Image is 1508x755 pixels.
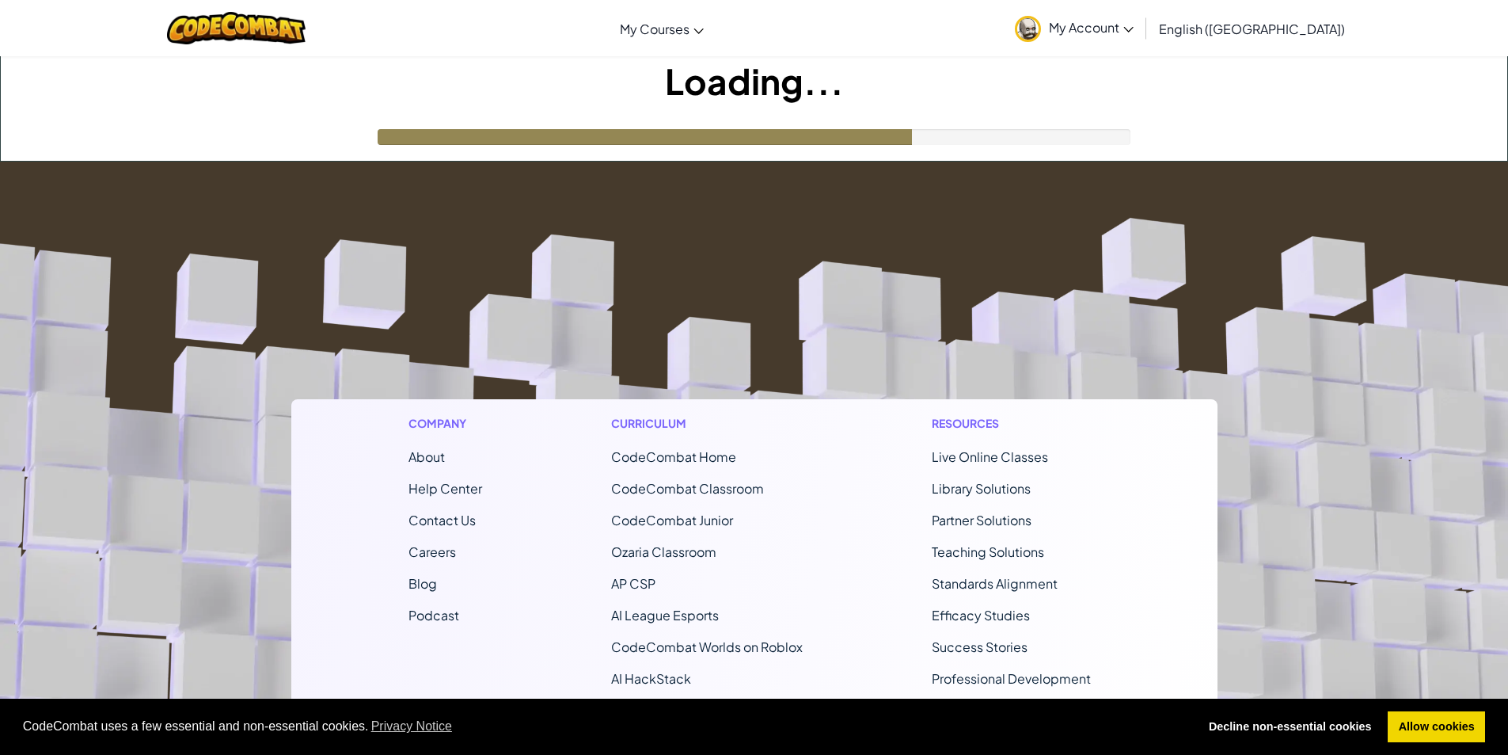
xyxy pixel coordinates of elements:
[932,448,1048,465] a: Live Online Classes
[611,543,716,560] a: Ozaria Classroom
[408,448,445,465] a: About
[1049,19,1134,36] span: My Account
[932,607,1030,623] a: Efficacy Studies
[611,448,736,465] span: CodeCombat Home
[611,670,691,687] a: AI HackStack
[167,12,306,44] img: CodeCombat logo
[611,512,733,528] a: CodeCombat Junior
[611,607,719,623] a: AI League Esports
[932,543,1044,560] a: Teaching Solutions
[932,480,1031,497] a: Library Solutions
[369,715,455,738] a: learn more about cookies
[408,575,437,592] a: Blog
[1151,7,1353,50] a: English ([GEOGRAPHIC_DATA])
[1007,3,1141,53] a: My Account
[611,480,764,497] a: CodeCombat Classroom
[932,512,1031,528] a: Partner Solutions
[408,607,459,623] a: Podcast
[408,415,482,432] h1: Company
[932,670,1091,687] a: Professional Development
[23,715,1186,738] span: CodeCombat uses a few essential and non-essential cookies.
[620,21,689,37] span: My Courses
[611,575,655,592] a: AP CSP
[611,415,803,432] h1: Curriculum
[1198,711,1382,743] a: deny cookies
[1159,21,1345,37] span: English ([GEOGRAPHIC_DATA])
[932,415,1100,432] h1: Resources
[408,480,482,497] a: Help Center
[1015,16,1041,42] img: avatar
[1388,711,1485,743] a: allow cookies
[611,639,803,655] a: CodeCombat Worlds on Roblox
[408,512,476,528] span: Contact Us
[408,543,456,560] a: Careers
[932,575,1058,592] a: Standards Alignment
[1,56,1507,105] h1: Loading...
[612,7,712,50] a: My Courses
[932,639,1027,655] a: Success Stories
